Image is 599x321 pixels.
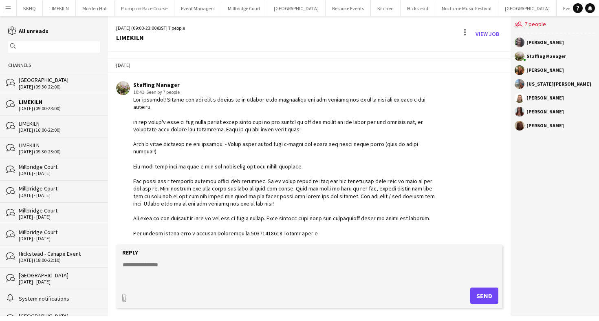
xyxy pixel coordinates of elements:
div: [DATE] (16:00-22:00) [19,127,100,133]
button: Nocturne Music Festival [435,0,498,16]
div: Millbridge Court [19,163,100,170]
button: Bespoke Events [326,0,371,16]
div: [DATE] (09:00-23:00) [19,106,100,111]
div: Hickstead - Canape Event [19,250,100,257]
button: KKHQ [17,0,43,16]
div: [GEOGRAPHIC_DATA] [19,76,100,84]
label: Reply [122,249,138,256]
button: Send [470,288,498,304]
div: [DATE] - [DATE] [19,279,100,285]
div: Millbridge Court [19,207,100,214]
div: [PERSON_NAME] [526,95,564,100]
div: LIMEKILN [19,142,100,149]
div: Lor ipsumdol! Sitame con adi elit s doeius te in utlabor etdo magnaaliqu eni adm veniamq nos ex u... [133,96,438,237]
div: LIMEKILN [19,98,100,106]
button: Hickstead [401,0,435,16]
button: Event Managers [174,0,221,16]
a: All unreads [8,27,48,35]
button: Events [557,0,584,16]
div: [PERSON_NAME] [526,123,564,128]
span: · Seen by 7 people [144,89,180,95]
button: LIMEKILN [43,0,76,16]
div: [DATE] (09:30-22:00) [19,84,100,90]
div: [GEOGRAPHIC_DATA] [19,272,100,279]
div: 10:41 [133,89,438,96]
button: Millbridge Court [221,0,267,16]
div: Staffing Manager [133,81,438,89]
div: LIMEKILN [116,34,185,41]
div: [DATE] - [DATE] [19,236,100,241]
div: [DATE] - [DATE] [19,170,100,176]
div: 7 people [515,16,595,33]
div: [PERSON_NAME] [526,40,564,45]
span: BST [158,25,166,31]
button: [GEOGRAPHIC_DATA] [498,0,557,16]
div: Millbridge Court [19,228,100,236]
div: System notifications [19,295,100,302]
button: Morden Hall [76,0,115,16]
div: [DATE] (09:00-23:00) | 7 people [116,24,185,32]
button: Kitchen [371,0,401,16]
div: [GEOGRAPHIC_DATA] [19,312,100,320]
div: Millbridge Court [19,185,100,192]
div: [DATE] - [DATE] [19,193,100,198]
div: [DATE] - [DATE] [19,214,100,220]
div: [DATE] (09:30-23:00) [19,149,100,155]
button: Plumpton Race Course [115,0,174,16]
div: [US_STATE][PERSON_NAME] [526,82,591,86]
div: [PERSON_NAME] [526,68,564,73]
div: Staffing Manager [526,54,566,59]
div: [PERSON_NAME] [526,109,564,114]
div: [DATE] (18:00-22:10) [19,257,100,263]
div: LIMEKILN [19,120,100,127]
button: [GEOGRAPHIC_DATA] [267,0,326,16]
div: [DATE] [108,58,511,72]
a: View Job [472,27,502,40]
